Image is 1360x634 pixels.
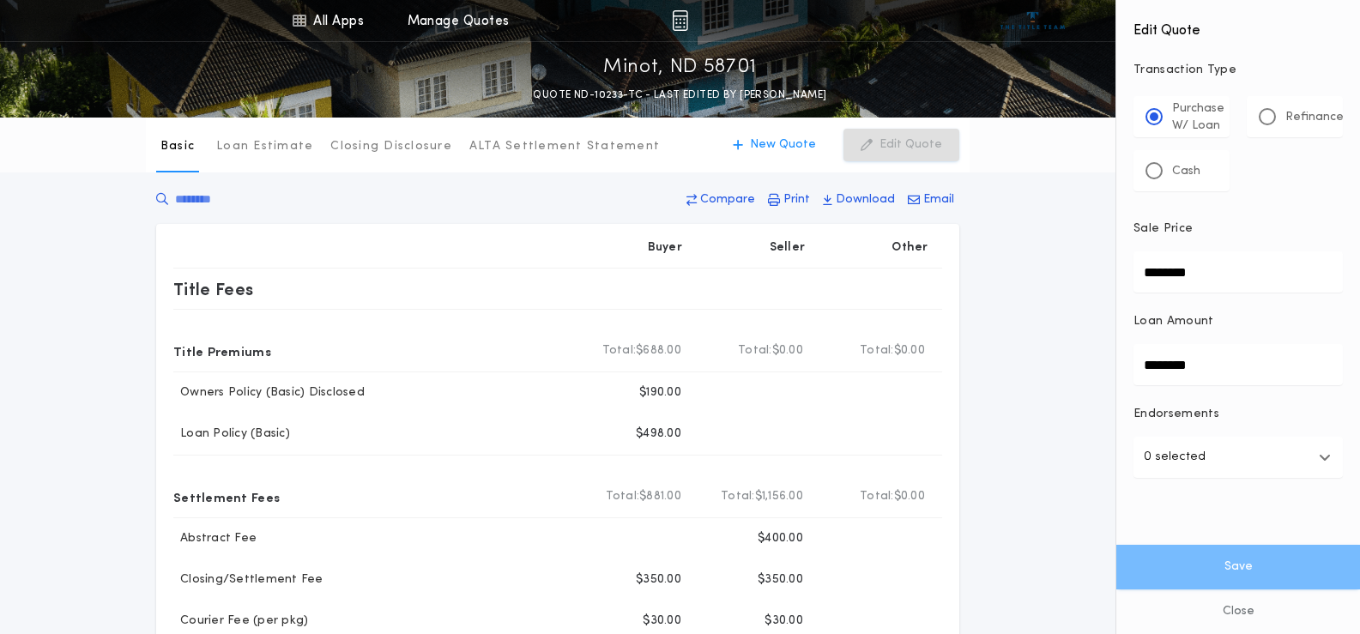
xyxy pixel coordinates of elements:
b: Total: [721,488,755,505]
button: Close [1116,589,1360,634]
p: Endorsements [1133,406,1343,423]
p: Courier Fee (per pkg) [173,613,308,630]
p: Cash [1172,163,1200,180]
p: Buyer [648,239,682,257]
input: Loan Amount [1133,344,1343,385]
button: Download [818,184,900,215]
p: Title Premiums [173,337,271,365]
button: New Quote [716,129,833,161]
p: Other [892,239,928,257]
p: $190.00 [639,384,681,402]
b: Total: [606,488,640,505]
span: $0.00 [894,488,925,505]
p: Loan Policy (Basic) [173,426,290,443]
p: Minot, ND 58701 [603,54,757,82]
p: Closing/Settlement Fee [173,571,323,589]
span: $881.00 [639,488,681,505]
p: Email [923,191,954,208]
span: $688.00 [636,342,681,359]
p: New Quote [750,136,816,154]
p: Loan Amount [1133,313,1214,330]
p: $350.00 [758,571,803,589]
p: Title Fees [173,275,254,303]
p: Seller [770,239,806,257]
p: Basic [160,138,195,155]
h4: Edit Quote [1133,10,1343,41]
p: Abstract Fee [173,530,257,547]
button: Print [763,184,815,215]
p: Closing Disclosure [330,138,452,155]
p: Print [783,191,810,208]
p: Owners Policy (Basic) Disclosed [173,384,365,402]
p: Download [836,191,895,208]
p: $498.00 [636,426,681,443]
p: $350.00 [636,571,681,589]
p: Compare [700,191,755,208]
p: 0 selected [1144,447,1206,468]
p: Transaction Type [1133,62,1343,79]
button: Compare [681,184,760,215]
p: Settlement Fees [173,483,280,510]
b: Total: [602,342,637,359]
p: Sale Price [1133,220,1193,238]
button: Email [903,184,959,215]
b: Total: [860,342,894,359]
b: Total: [860,488,894,505]
p: Purchase W/ Loan [1172,100,1224,135]
button: Edit Quote [843,129,959,161]
button: 0 selected [1133,437,1343,478]
b: Total: [738,342,772,359]
p: QUOTE ND-10233-TC - LAST EDITED BY [PERSON_NAME] [533,87,826,104]
span: $0.00 [894,342,925,359]
img: vs-icon [1000,12,1065,29]
img: img [672,10,688,31]
span: $0.00 [772,342,803,359]
p: $400.00 [758,530,803,547]
span: $1,156.00 [755,488,803,505]
p: Loan Estimate [216,138,313,155]
p: $30.00 [765,613,803,630]
button: Save [1116,545,1360,589]
p: ALTA Settlement Statement [469,138,660,155]
input: Sale Price [1133,251,1343,293]
p: Refinance [1285,109,1344,126]
p: $30.00 [643,613,681,630]
p: Edit Quote [879,136,942,154]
